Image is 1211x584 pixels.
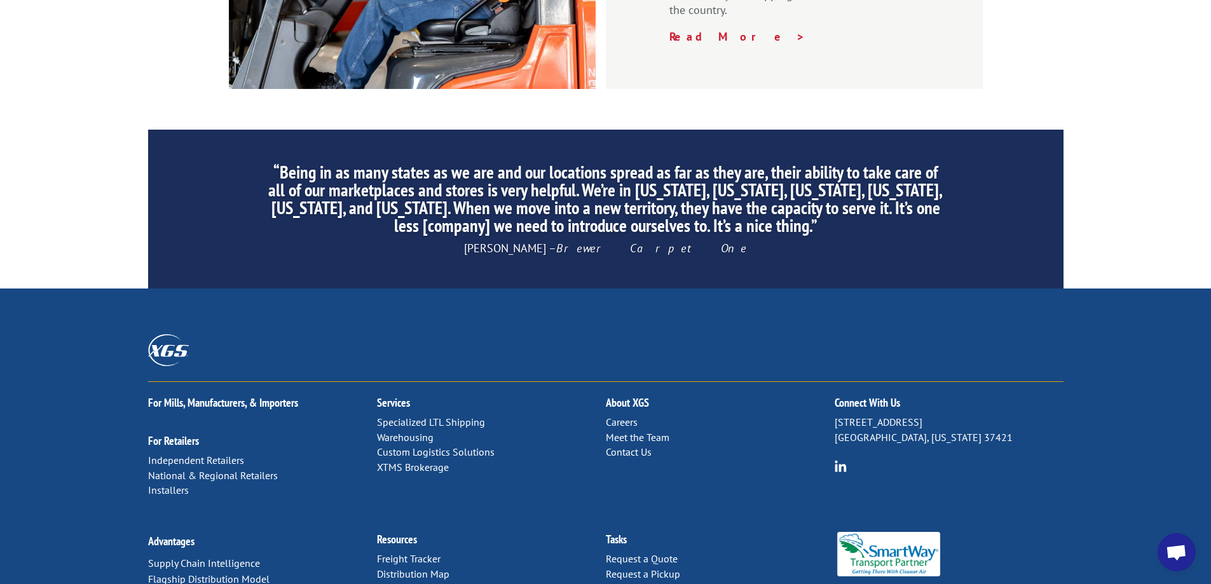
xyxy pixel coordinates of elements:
em: Brewer Carpet One [556,241,747,255]
a: Request a Pickup [606,567,680,580]
a: Request a Quote [606,552,678,565]
a: Specialized LTL Shipping [377,416,485,428]
a: Warehousing [377,431,434,444]
a: Custom Logistics Solutions [377,445,495,458]
img: Smartway_Logo [835,532,943,576]
a: Supply Chain Intelligence [148,557,260,569]
a: Freight Tracker [377,552,441,565]
a: For Retailers [148,433,199,448]
a: Resources [377,532,417,547]
a: Read More > [669,29,805,44]
a: About XGS [606,395,649,410]
h2: Connect With Us [835,397,1064,415]
a: Meet the Team [606,431,669,444]
a: National & Regional Retailers [148,469,278,482]
a: Services [377,395,410,410]
a: XTMS Brokerage [377,461,449,473]
img: XGS_Logos_ALL_2024_All_White [148,334,189,365]
img: group-6 [835,460,847,472]
a: Installers [148,484,189,496]
p: [STREET_ADDRESS] [GEOGRAPHIC_DATA], [US_STATE] 37421 [835,415,1064,445]
a: Independent Retailers [148,454,244,466]
a: Open chat [1158,533,1196,571]
h2: “Being in as many states as we are and our locations spread as far as they are, their ability to ... [267,163,943,241]
a: Careers [606,416,638,428]
a: Advantages [148,534,195,548]
a: Distribution Map [377,567,449,580]
h2: Tasks [606,534,835,552]
a: Contact Us [606,445,652,458]
span: [PERSON_NAME] – [464,241,747,255]
a: For Mills, Manufacturers, & Importers [148,395,298,410]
